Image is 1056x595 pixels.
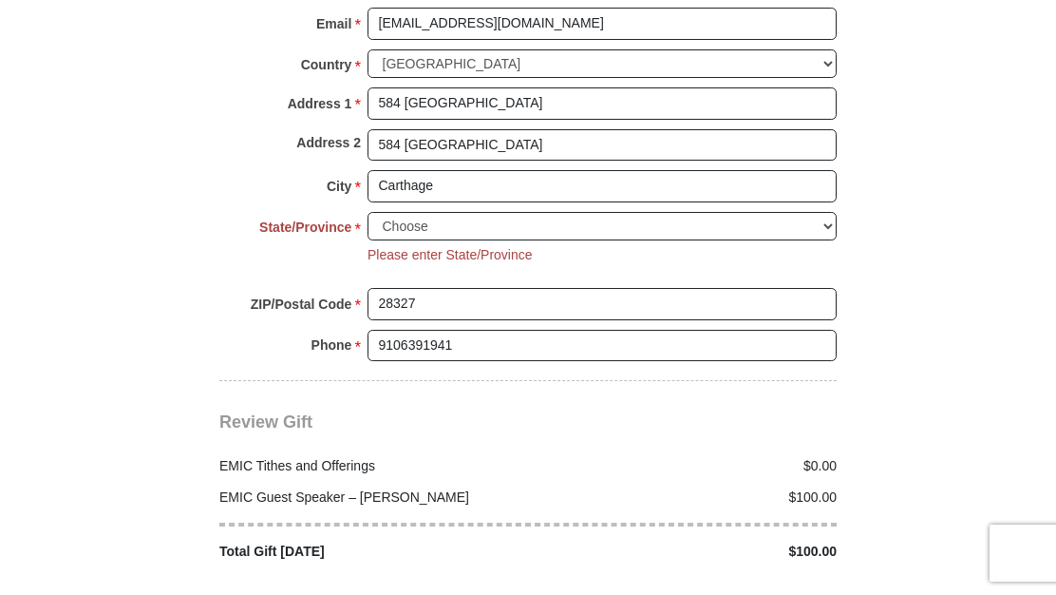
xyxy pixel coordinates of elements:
[327,173,351,200] strong: City
[368,245,533,265] li: Please enter State/Province
[528,456,847,476] div: $0.00
[288,90,352,117] strong: Address 1
[316,10,351,37] strong: Email
[210,456,529,476] div: EMIC Tithes and Offerings
[296,129,361,156] strong: Address 2
[528,542,847,562] div: $100.00
[311,332,352,358] strong: Phone
[210,488,529,508] div: EMIC Guest Speaker – [PERSON_NAME]
[210,542,529,562] div: Total Gift [DATE]
[219,413,312,432] span: Review Gift
[251,291,352,317] strong: ZIP/Postal Code
[528,488,847,508] div: $100.00
[301,51,352,78] strong: Country
[259,214,351,240] strong: State/Province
